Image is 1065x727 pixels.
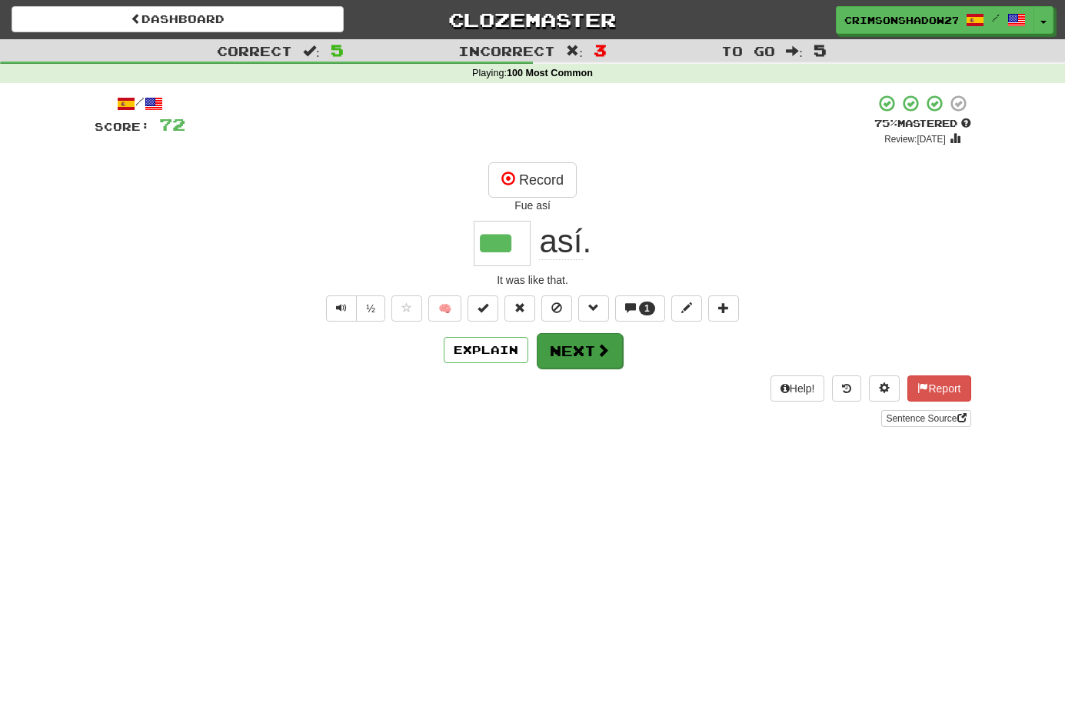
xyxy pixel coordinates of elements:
button: 🧠 [428,295,461,322]
div: Fue así [95,198,971,213]
a: Sentence Source [881,410,970,427]
button: Report [907,375,970,402]
span: Incorrect [458,43,555,58]
div: It was like that. [95,272,971,288]
span: Correct [217,43,292,58]
span: 1 [644,303,650,314]
span: : [566,45,583,58]
button: Grammar (alt+g) [578,295,609,322]
span: 72 [159,115,185,134]
button: Add to collection (alt+a) [708,295,739,322]
span: CrimsonShadow2742 [844,13,958,27]
span: 5 [814,41,827,59]
button: Edit sentence (alt+d) [671,295,702,322]
div: / [95,94,185,113]
span: 5 [331,41,344,59]
button: ½ [356,295,385,322]
span: así [539,223,582,260]
button: Round history (alt+y) [832,375,861,402]
button: Play sentence audio (ctl+space) [326,295,357,322]
span: Score: [95,120,150,133]
button: Record [488,162,577,198]
button: Ignore sentence (alt+i) [541,295,572,322]
span: / [992,12,1000,23]
button: Set this sentence to 100% Mastered (alt+m) [468,295,498,322]
button: 1 [615,295,665,322]
a: CrimsonShadow2742 / [836,6,1034,34]
small: Review: [DATE] [884,134,946,145]
span: : [303,45,320,58]
button: Reset to 0% Mastered (alt+r) [504,295,535,322]
strong: 100 Most Common [507,68,593,78]
span: 75 % [874,117,897,129]
span: . [531,223,591,260]
button: Explain [444,337,528,363]
span: 3 [594,41,607,59]
a: Clozemaster [367,6,699,33]
button: Help! [770,375,825,402]
a: Dashboard [12,6,344,32]
span: : [786,45,803,58]
button: Next [537,333,623,369]
span: To go [721,43,775,58]
button: Favorite sentence (alt+f) [391,295,422,322]
div: Mastered [874,117,971,131]
div: Text-to-speech controls [323,295,385,322]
